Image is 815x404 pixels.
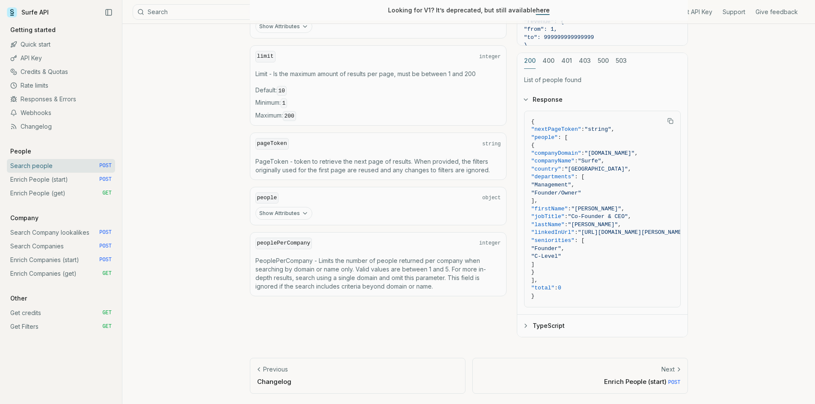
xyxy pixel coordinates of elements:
button: SearchCtrlK [133,4,347,20]
a: Changelog [7,120,115,133]
a: Surfe API [7,6,49,19]
a: Webhooks [7,106,115,120]
span: Maximum : [255,111,501,121]
span: , [618,221,621,228]
span: : [581,126,585,133]
p: PeoplePerCompany - Limits the number of people returned per company when searching by domain or n... [255,257,501,291]
span: "Co-Founder & CEO" [568,213,628,220]
a: Search people POST [7,159,115,173]
span: GET [102,270,112,277]
span: "departments" [531,174,575,180]
button: 403 [579,53,591,69]
a: Get credits GET [7,306,115,320]
span: { [531,118,535,125]
p: Getting started [7,26,59,34]
p: Limit - Is the maximum amount of results per page, must be between 1 and 200 [255,70,501,78]
span: ], [531,198,538,204]
button: 503 [616,53,627,69]
span: : [565,221,568,228]
span: : [575,158,578,164]
p: Next [661,365,675,374]
span: : [568,206,571,212]
span: : [561,166,565,172]
span: "companyName" [531,158,575,164]
button: Collapse Sidebar [102,6,115,19]
span: GET [102,190,112,197]
span: } [524,42,528,48]
span: "[PERSON_NAME]" [571,206,621,212]
span: "to": 999999999999999 [524,34,594,41]
code: 1 [281,98,287,108]
span: "jobTitle" [531,213,565,220]
span: POST [99,229,112,236]
span: "country" [531,166,561,172]
span: "seniorities" [531,237,575,244]
span: POST [99,257,112,263]
span: "Surfe" [578,158,602,164]
a: here [536,6,550,14]
span: "from": 1, [524,26,557,32]
code: limit [255,51,276,62]
span: Default : [255,86,501,95]
span: Minimum : [255,98,501,108]
span: : [575,229,578,236]
p: PageToken - token to retrieve the next page of results. When provided, the filters originally use... [255,157,501,174]
p: List of people found [524,76,681,84]
span: "revenue": { [524,18,564,25]
a: Get API Key [679,8,712,16]
a: Enrich People (start) POST [7,173,115,186]
p: People [7,147,35,156]
span: : [581,150,585,156]
span: , [561,245,565,252]
a: Quick start [7,38,115,51]
code: 10 [277,86,287,96]
span: , [634,150,638,156]
a: Enrich People (get) GET [7,186,115,200]
span: POST [99,162,112,169]
button: TypeScript [517,315,688,337]
span: : [554,285,558,291]
span: "Founder/Owner" [531,190,581,196]
span: : [ [558,134,568,141]
code: pageToken [255,138,289,150]
span: "string" [584,126,611,133]
span: "total" [531,285,555,291]
span: , [611,126,615,133]
p: Enrich People (start) [480,377,681,386]
span: "linkedInUrl" [531,229,575,236]
a: API Key [7,51,115,65]
a: PreviousChangelog [250,358,465,393]
a: Support [723,8,745,16]
span: POST [99,243,112,250]
button: 401 [561,53,572,69]
span: integer [479,240,501,247]
span: GET [102,323,112,330]
span: : [ [575,174,584,180]
a: Credits & Quotas [7,65,115,79]
span: "[URL][DOMAIN_NAME][PERSON_NAME]" [578,229,688,236]
span: } [531,269,535,275]
span: GET [102,310,112,316]
a: Enrich Companies (start) POST [7,253,115,267]
span: "Founder" [531,245,561,252]
button: Show Attributes [255,207,312,220]
a: Responses & Errors [7,92,115,106]
span: "[DOMAIN_NAME]" [584,150,634,156]
span: , [628,213,631,220]
button: Copy Text [664,115,677,127]
a: Search Company lookalikes POST [7,226,115,239]
a: Get Filters GET [7,320,115,333]
span: "lastName" [531,221,565,228]
button: 200 [524,53,536,69]
span: 0 [558,285,561,291]
a: Search Companies POST [7,239,115,253]
p: Previous [263,365,288,374]
button: 400 [542,53,554,69]
span: "nextPageToken" [531,126,581,133]
p: Other [7,294,30,303]
a: Give feedback [756,8,798,16]
button: Response [517,88,688,111]
span: "people" [531,134,558,141]
span: , [601,158,605,164]
div: Response [517,111,688,315]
